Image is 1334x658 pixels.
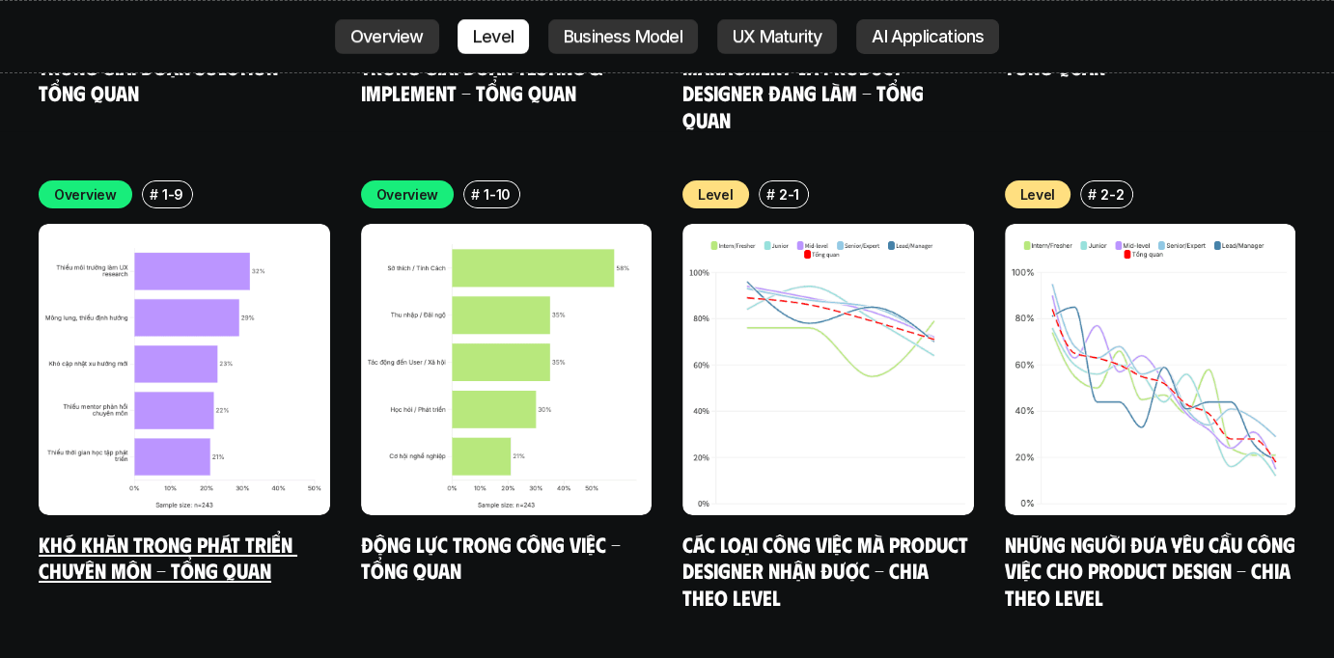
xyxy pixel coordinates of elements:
[471,187,480,202] h6: #
[766,187,775,202] h6: #
[548,19,698,54] a: Business Model
[1005,531,1300,610] a: Những người đưa yêu cầu công việc cho Product Design - Chia theo Level
[350,27,424,46] p: Overview
[39,531,297,584] a: Khó khăn trong phát triển chuyên môn - Tổng quan
[458,19,529,54] a: Level
[682,26,929,132] a: Những công việc về Managment và Product Designer đang làm - Tổng quan
[779,184,799,205] p: 2-1
[1020,184,1056,205] p: Level
[335,19,439,54] a: Overview
[376,184,439,205] p: Overview
[1005,26,1272,79] a: Khó khăn trong công việc - Tổng quan
[733,27,821,46] p: UX Maturity
[717,19,837,54] a: UX Maturity
[682,531,973,610] a: Các loại công việc mà Product Designer nhận được - Chia theo Level
[484,184,511,205] p: 1-10
[1088,187,1097,202] h6: #
[698,184,734,205] p: Level
[162,184,183,205] p: 1-9
[1100,184,1124,205] p: 2-2
[856,19,999,54] a: AI Applications
[361,531,625,584] a: Động lực trong công việc - Tổng quan
[150,187,158,202] h6: #
[564,27,682,46] p: Business Model
[872,27,984,46] p: AI Applications
[54,184,117,205] p: Overview
[473,27,514,46] p: Level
